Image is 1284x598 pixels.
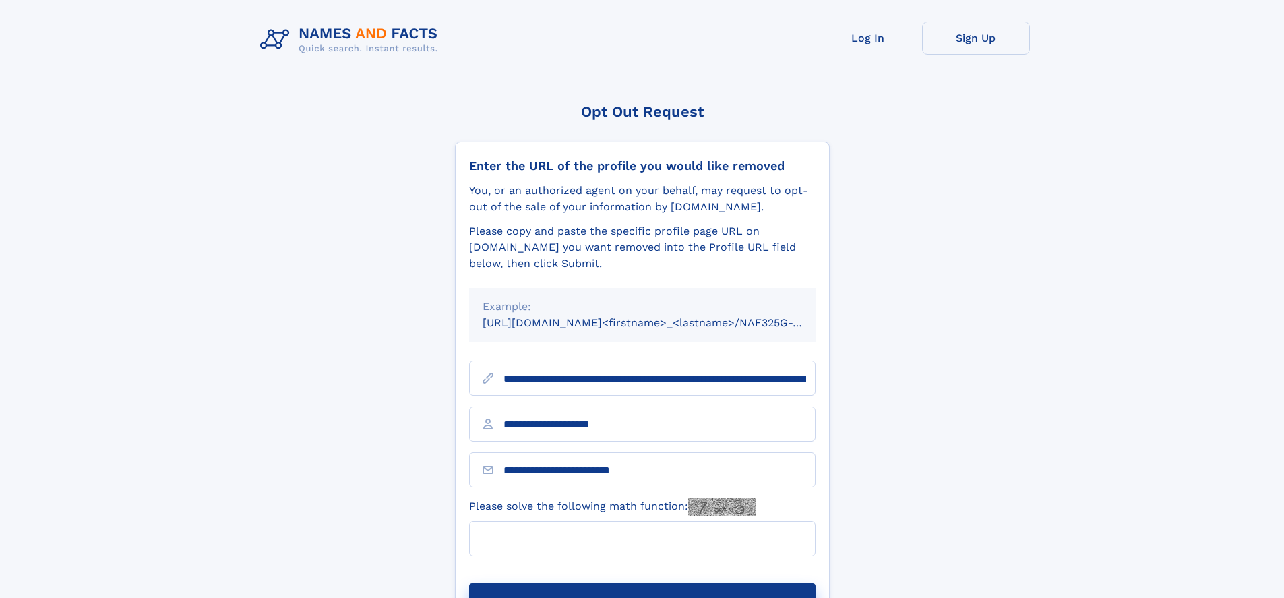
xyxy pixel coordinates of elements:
small: [URL][DOMAIN_NAME]<firstname>_<lastname>/NAF325G-xxxxxxxx [483,316,841,329]
label: Please solve the following math function: [469,498,756,516]
div: Enter the URL of the profile you would like removed [469,158,816,173]
a: Sign Up [922,22,1030,55]
div: Opt Out Request [455,103,830,120]
img: Logo Names and Facts [255,22,449,58]
a: Log In [814,22,922,55]
div: Please copy and paste the specific profile page URL on [DOMAIN_NAME] you want removed into the Pr... [469,223,816,272]
div: You, or an authorized agent on your behalf, may request to opt-out of the sale of your informatio... [469,183,816,215]
div: Example: [483,299,802,315]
